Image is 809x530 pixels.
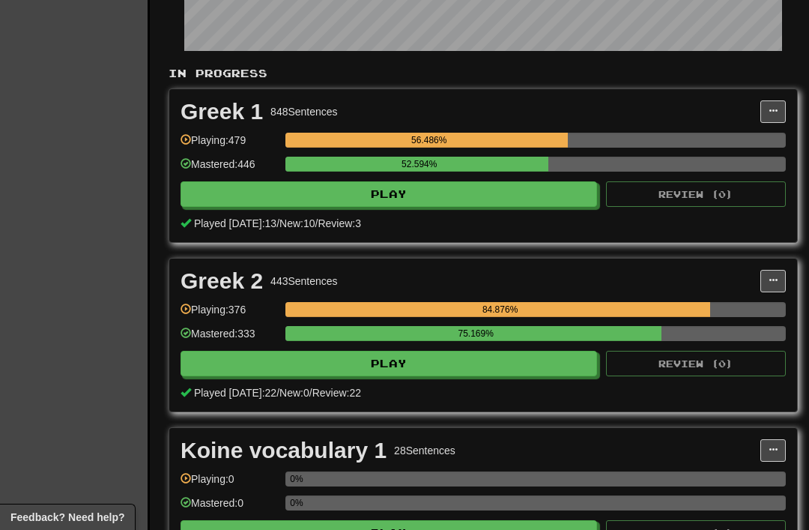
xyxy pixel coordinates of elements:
[394,443,455,458] div: 28 Sentences
[181,270,263,292] div: Greek 2
[270,274,338,289] div: 443 Sentences
[315,217,318,229] span: /
[181,496,278,520] div: Mastered: 0
[194,217,276,229] span: Played [DATE]: 13
[181,439,387,462] div: Koine vocabulary 1
[181,181,597,207] button: Play
[10,510,124,525] span: Open feedback widget
[606,181,786,207] button: Review (0)
[276,217,279,229] span: /
[181,100,263,123] div: Greek 1
[194,387,276,399] span: Played [DATE]: 22
[181,472,278,496] div: Playing: 0
[290,326,661,341] div: 75.169%
[169,66,798,81] p: In Progress
[181,351,597,376] button: Play
[606,351,786,376] button: Review (0)
[276,387,279,399] span: /
[279,217,315,229] span: New: 10
[290,157,548,172] div: 52.594%
[181,157,278,181] div: Mastered: 446
[309,387,312,399] span: /
[181,326,278,351] div: Mastered: 333
[270,104,338,119] div: 848 Sentences
[290,133,568,148] div: 56.486%
[279,387,309,399] span: New: 0
[181,302,278,327] div: Playing: 376
[290,302,710,317] div: 84.876%
[318,217,361,229] span: Review: 3
[181,133,278,157] div: Playing: 479
[312,387,361,399] span: Review: 22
